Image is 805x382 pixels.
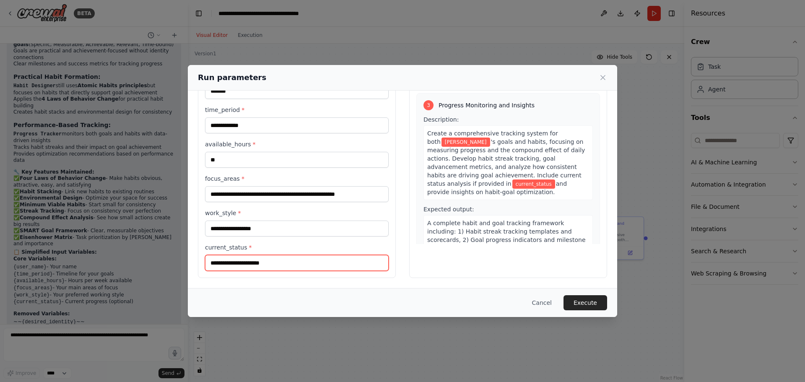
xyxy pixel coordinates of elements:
span: Progress Monitoring and Insights [439,101,535,109]
span: Variable: current_status [512,179,555,189]
span: Expected output: [423,206,474,213]
div: 3 [423,100,434,110]
button: Cancel [525,295,558,310]
label: available_hours [205,140,389,148]
label: time_period [205,106,389,114]
span: 's goals and habits, focusing on measuring progress and the compound effect of daily actions. Dev... [427,138,585,187]
label: focus_areas [205,174,389,183]
span: and provide insights on habit-goal optimization. [427,180,567,195]
span: A complete habit and goal tracking framework including: 1) Habit streak tracking templates and sc... [427,220,587,302]
button: Execute [563,295,607,310]
span: Create a comprehensive tracking system for both [427,130,558,145]
span: Description: [423,116,459,123]
span: Variable: user_name [441,138,490,147]
label: current_status [205,243,389,252]
h2: Run parameters [198,72,266,83]
label: work_style [205,209,389,217]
